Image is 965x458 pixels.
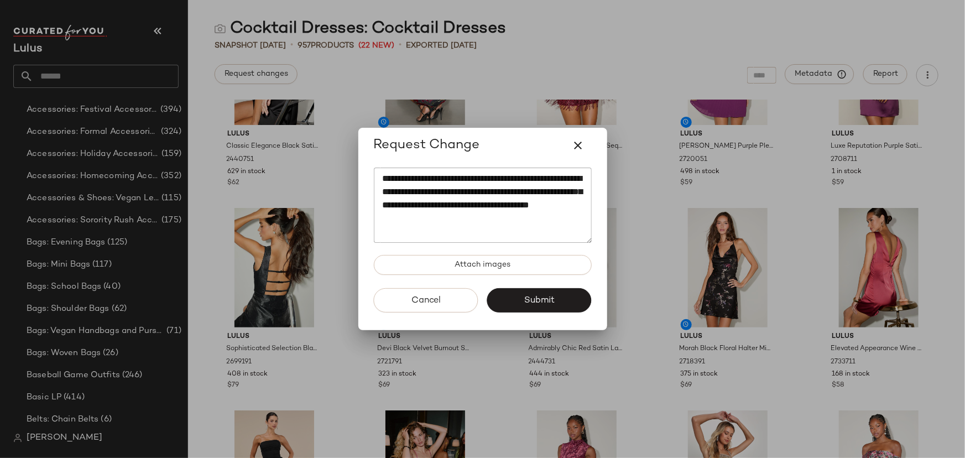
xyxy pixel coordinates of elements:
span: Cancel [410,295,441,306]
span: Attach images [454,261,510,269]
button: Attach images [374,255,592,275]
button: Submit [487,288,592,313]
button: Cancel [374,288,478,313]
span: Request Change [374,137,480,154]
span: Submit [524,295,555,306]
